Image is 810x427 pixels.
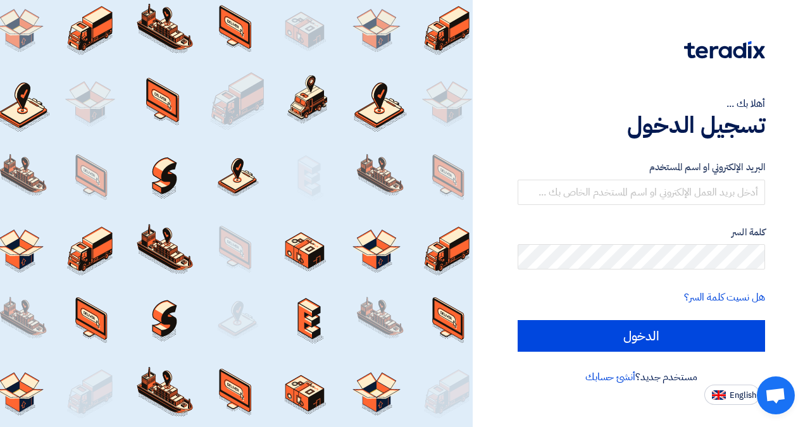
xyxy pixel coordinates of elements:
[518,111,765,139] h1: تسجيل الدخول
[518,320,765,352] input: الدخول
[684,290,765,305] a: هل نسيت كلمة السر؟
[704,385,760,405] button: English
[585,369,635,385] a: أنشئ حسابك
[518,369,765,385] div: مستخدم جديد؟
[518,96,765,111] div: أهلا بك ...
[684,41,765,59] img: Teradix logo
[518,225,765,240] label: كلمة السر
[730,391,756,400] span: English
[757,376,795,414] a: Open chat
[712,390,726,400] img: en-US.png
[518,180,765,205] input: أدخل بريد العمل الإلكتروني او اسم المستخدم الخاص بك ...
[518,160,765,175] label: البريد الإلكتروني او اسم المستخدم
